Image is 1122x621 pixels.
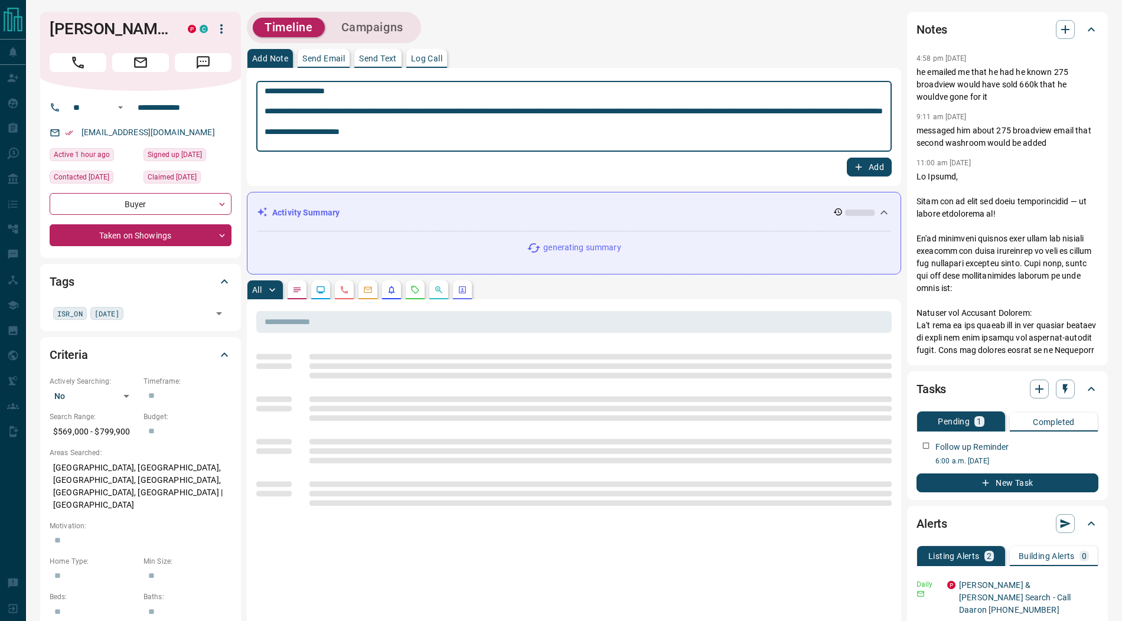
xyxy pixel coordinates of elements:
[143,411,231,422] p: Budget:
[50,345,88,364] h2: Criteria
[938,417,970,426] p: Pending
[50,447,231,458] p: Areas Searched:
[1033,418,1075,426] p: Completed
[148,149,202,161] span: Signed up [DATE]
[330,18,415,37] button: Campaigns
[252,54,288,63] p: Add Note
[50,53,106,72] span: Call
[50,376,138,387] p: Actively Searching:
[200,25,208,33] div: condos.ca
[916,509,1098,538] div: Alerts
[916,20,947,39] h2: Notes
[50,171,138,187] div: Tue Dec 12 2023
[50,411,138,422] p: Search Range:
[50,387,138,406] div: No
[916,579,940,590] p: Daily
[50,556,138,567] p: Home Type:
[411,54,442,63] p: Log Call
[916,473,1098,492] button: New Task
[81,128,215,137] a: [EMAIL_ADDRESS][DOMAIN_NAME]
[143,591,231,602] p: Baths:
[302,54,345,63] p: Send Email
[50,521,231,531] p: Motivation:
[916,125,1098,149] p: messaged him about 275 broadview email that second washroom would be added
[50,193,231,215] div: Buyer
[916,514,947,533] h2: Alerts
[410,285,420,295] svg: Requests
[359,54,397,63] p: Send Text
[292,285,302,295] svg: Notes
[113,100,128,115] button: Open
[272,207,340,219] p: Activity Summary
[50,148,138,165] div: Fri Sep 12 2025
[1019,552,1075,560] p: Building Alerts
[340,285,349,295] svg: Calls
[211,305,227,322] button: Open
[847,158,892,177] button: Add
[50,224,231,246] div: Taken on Showings
[112,53,169,72] span: Email
[143,376,231,387] p: Timeframe:
[543,241,621,254] p: generating summary
[977,417,981,426] p: 1
[434,285,443,295] svg: Opportunities
[94,308,120,319] span: [DATE]
[50,591,138,602] p: Beds:
[947,581,955,589] div: property.ca
[57,308,83,319] span: ISR_ON
[916,54,967,63] p: 4:58 pm [DATE]
[143,556,231,567] p: Min Size:
[188,25,196,33] div: property.ca
[916,159,971,167] p: 11:00 am [DATE]
[458,285,467,295] svg: Agent Actions
[54,149,110,161] span: Active 1 hour ago
[143,148,231,165] div: Tue Dec 12 2023
[387,285,396,295] svg: Listing Alerts
[916,375,1098,403] div: Tasks
[935,441,1009,453] p: Follow up Reminder
[50,272,74,291] h2: Tags
[928,552,980,560] p: Listing Alerts
[959,580,1071,615] a: [PERSON_NAME] & [PERSON_NAME] Search - Call Daaron [PHONE_NUMBER]
[50,19,170,38] h1: [PERSON_NAME]
[54,171,109,183] span: Contacted [DATE]
[916,380,946,398] h2: Tasks
[50,422,138,442] p: $569,000 - $799,900
[50,458,231,515] p: [GEOGRAPHIC_DATA], [GEOGRAPHIC_DATA], [GEOGRAPHIC_DATA], [GEOGRAPHIC_DATA], [GEOGRAPHIC_DATA], [G...
[148,171,197,183] span: Claimed [DATE]
[50,341,231,369] div: Criteria
[916,113,967,121] p: 9:11 am [DATE]
[363,285,373,295] svg: Emails
[253,18,325,37] button: Timeline
[916,15,1098,44] div: Notes
[257,202,891,224] div: Activity Summary
[987,552,991,560] p: 2
[175,53,231,72] span: Message
[65,129,73,137] svg: Email Verified
[143,171,231,187] div: Tue Dec 12 2023
[316,285,325,295] svg: Lead Browsing Activity
[935,456,1098,466] p: 6:00 a.m. [DATE]
[916,66,1098,103] p: he emailed me that he had he known 275 broadview would have sold 660k that he wouldve gone for it
[252,286,262,294] p: All
[916,590,925,598] svg: Email
[1082,552,1087,560] p: 0
[50,267,231,296] div: Tags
